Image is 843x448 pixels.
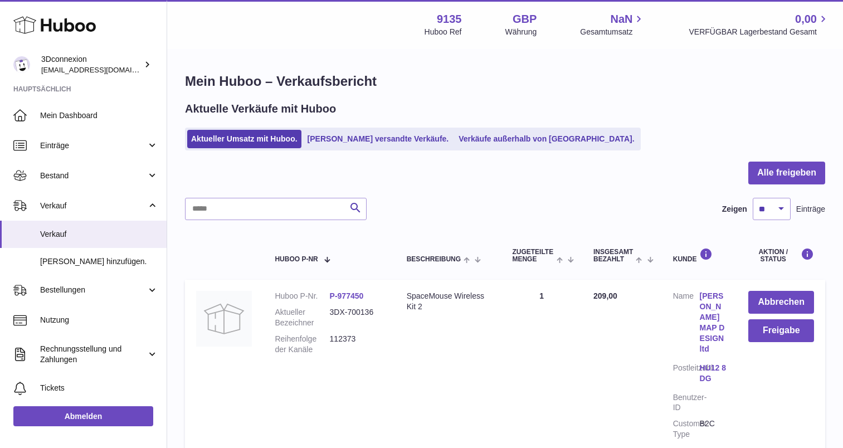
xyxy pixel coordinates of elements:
span: Beschreibung [407,256,461,263]
span: 209,00 [593,291,617,300]
dt: Aktueller Bezeichner [275,307,329,328]
span: Bestand [40,171,147,181]
a: HU12 8DG [700,363,727,384]
span: Bestellungen [40,285,147,295]
span: Nutzung [40,315,158,325]
span: Insgesamt bezahlt [593,249,633,263]
dd: 112373 [330,334,384,355]
a: [PERSON_NAME] MAP DESIGN ltd [700,291,727,354]
dt: Name [673,291,700,357]
span: ZUGETEILTE Menge [512,249,553,263]
div: Huboo Ref [425,27,462,37]
dd: 3DX-700136 [330,307,384,328]
span: [PERSON_NAME] hinzufügen. [40,256,158,267]
span: Tickets [40,383,158,393]
div: 3Dconnexion [41,54,142,75]
a: NaN Gesamtumsatz [580,12,645,37]
span: Huboo P-Nr [275,256,318,263]
span: Einträge [40,140,147,151]
div: Währung [505,27,537,37]
strong: 9135 [437,12,462,27]
a: Verkäufe außerhalb von [GEOGRAPHIC_DATA]. [455,130,638,148]
div: SpaceMouse Wireless Kit 2 [407,291,490,312]
a: Abmelden [13,406,153,426]
span: Rechnungsstellung und Zahlungen [40,344,147,365]
dt: Huboo P-Nr. [275,291,329,301]
span: VERFÜGBAR Lagerbestand Gesamt [689,27,830,37]
a: 0,00 VERFÜGBAR Lagerbestand Gesamt [689,12,830,37]
div: Kunde [673,248,727,263]
dd: B2C [700,418,727,440]
dt: Customer Type [673,418,700,440]
span: NaN [610,12,632,27]
span: Verkauf [40,201,147,211]
strong: GBP [513,12,537,27]
a: [PERSON_NAME] versandte Verkäufe. [304,130,453,148]
button: Alle freigeben [748,162,825,184]
button: Abbrechen [748,291,814,314]
dt: Benutzer-ID [673,392,700,413]
img: no-photo.jpg [196,291,252,347]
h1: Mein Huboo – Verkaufsbericht [185,72,825,90]
a: P-977450 [330,291,364,300]
dt: Postleitzahl [673,363,700,387]
div: Aktion / Status [748,248,814,263]
span: Mein Dashboard [40,110,158,121]
a: Aktueller Umsatz mit Huboo. [187,130,301,148]
img: order_eu@3dconnexion.com [13,56,30,73]
h2: Aktuelle Verkäufe mit Huboo [185,101,336,116]
dt: Reihenfolge der Kanäle [275,334,329,355]
span: Gesamtumsatz [580,27,645,37]
span: [EMAIL_ADDRESS][DOMAIN_NAME] [41,65,164,74]
span: Verkauf [40,229,158,240]
span: 0,00 [795,12,817,27]
label: Zeigen [722,204,747,215]
span: Einträge [796,204,825,215]
button: Freigabe [748,319,814,342]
